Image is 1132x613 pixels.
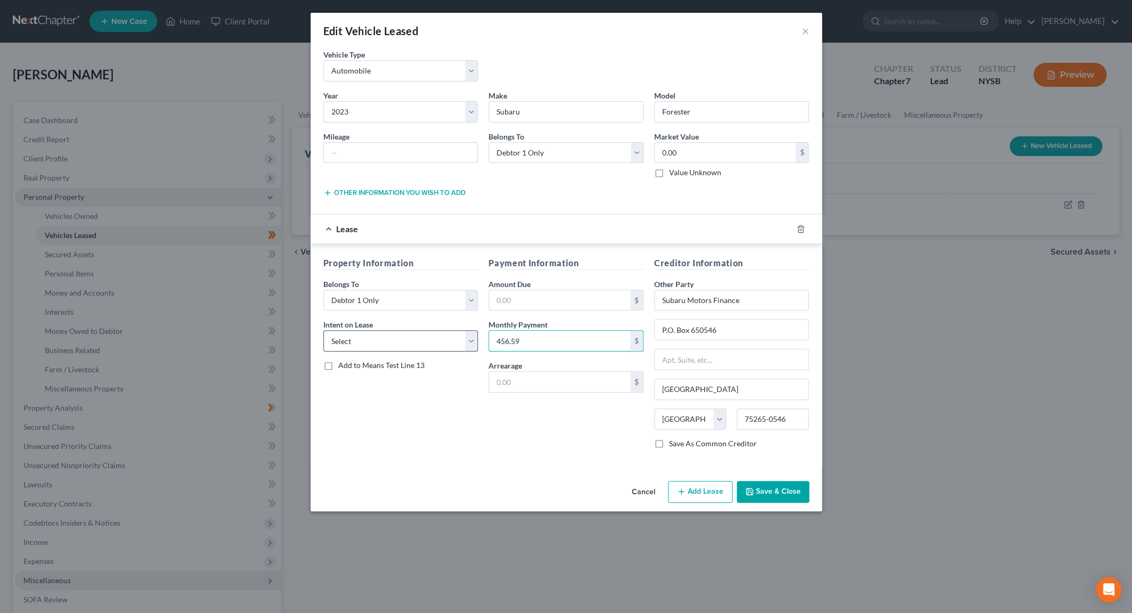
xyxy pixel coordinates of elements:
input: ex. Nissan [489,102,643,122]
span: Make [488,91,507,100]
label: Arrearage [488,360,522,371]
input: -- [324,143,478,163]
span: Other Party [654,280,694,289]
div: Open Intercom Messenger [1096,577,1121,602]
input: Enter address... [655,320,809,340]
input: 0.00 [489,331,630,351]
label: Mileage [323,131,349,142]
span: Add to Means Test Line 13 [338,361,425,370]
label: Market Value [654,131,699,142]
button: Cancel [623,482,664,503]
input: Apt, Suite, etc... [655,349,809,370]
label: Amount Due [488,279,531,290]
input: Enter city... [655,379,809,399]
div: Edit Vehicle Leased [323,23,419,38]
span: Belongs To [488,132,524,141]
button: Save & Close [737,481,809,503]
label: Value Unknown [669,167,721,178]
input: Search creditor by name... [654,290,809,311]
span: Lease [336,224,358,234]
h5: Creditor Information [654,257,809,270]
h5: Property Information [323,257,478,270]
label: Save As Common Creditor [669,438,757,449]
span: Year [323,91,338,100]
button: Add Lease [668,481,732,503]
div: $ [630,331,643,351]
div: $ [630,290,643,310]
label: Monthly Payment [488,319,548,330]
input: 0.00 [489,372,630,392]
span: Vehicle Type [323,50,365,59]
span: Model [654,91,675,100]
input: ex. Altima [655,102,809,122]
button: × [802,24,809,37]
div: $ [795,143,808,163]
div: $ [630,372,643,392]
button: Other information you wish to add [323,189,466,197]
input: Enter zip.. [737,408,809,430]
input: 0.00 [655,143,796,163]
label: Intent on Lease [323,319,373,330]
h5: Payment Information [488,257,644,270]
span: Belongs To [323,280,359,289]
input: 0.00 [489,290,630,310]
